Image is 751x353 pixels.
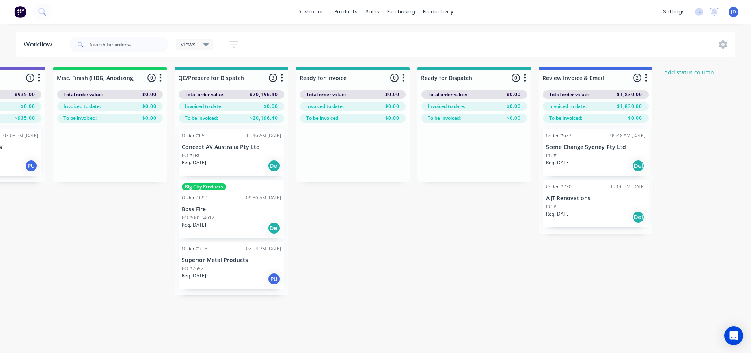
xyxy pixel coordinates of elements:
[185,91,224,98] span: Total order value:
[632,160,645,172] div: Del
[268,273,280,285] div: PU
[543,129,649,176] div: Order #68709:48 AM [DATE]Scene Change Sydney Pty LtdPO #Req.[DATE]Del
[306,91,346,98] span: Total order value:
[549,91,589,98] span: Total order value:
[610,132,645,139] div: 09:48 AM [DATE]
[507,103,521,110] span: $0.00
[179,129,284,176] div: Order #65111:46 AM [DATE]Concept AV Australia Pty LtdPO #TBCReq.[DATE]Del
[182,221,206,229] p: Req. [DATE]
[182,132,207,139] div: Order #651
[632,211,645,223] div: Del
[659,6,689,18] div: settings
[543,180,649,227] div: Order #73012:06 PM [DATE]AJT RenovationsPO #Req.[DATE]Del
[731,8,736,15] span: JD
[268,222,280,234] div: Del
[385,91,399,98] span: $0.00
[507,115,521,122] span: $0.00
[419,6,457,18] div: productivity
[181,40,196,48] span: Views
[182,206,281,213] p: Boss Fire
[250,91,278,98] span: $20,196.40
[63,91,103,98] span: Total order value:
[182,265,203,272] p: PO #2657
[246,132,281,139] div: 11:46 AM [DATE]
[546,159,570,166] p: Req. [DATE]
[628,115,642,122] span: $0.00
[142,103,157,110] span: $0.00
[362,6,383,18] div: sales
[546,183,572,190] div: Order #730
[142,115,157,122] span: $0.00
[268,160,280,172] div: Del
[724,326,743,345] div: Open Intercom Messenger
[3,132,38,139] div: 03:08 PM [DATE]
[182,214,214,221] p: PO #00104612
[24,40,56,49] div: Workflow
[617,91,642,98] span: $1,830.00
[264,103,278,110] span: $0.00
[549,115,582,122] span: To be invoiced:
[182,272,206,279] p: Req. [DATE]
[15,91,35,98] span: $935.00
[385,103,399,110] span: $0.00
[250,115,278,122] span: $20,196.40
[182,159,206,166] p: Req. [DATE]
[63,103,101,110] span: Invoiced to date:
[546,152,557,159] p: PO #
[182,144,281,150] p: Concept AV Australia Pty Ltd
[617,103,642,110] span: $1,830.00
[179,180,284,238] div: Big City ProductsOrder #69909:36 AM [DATE]Boss FirePO #00104612Req.[DATE]Del
[546,210,570,217] p: Req. [DATE]
[385,115,399,122] span: $0.00
[306,103,344,110] span: Invoiced to date:
[90,37,168,52] input: Search for orders...
[383,6,419,18] div: purchasing
[331,6,362,18] div: products
[428,103,465,110] span: Invoiced to date:
[182,194,207,201] div: Order #699
[21,103,35,110] span: $0.00
[546,144,645,150] p: Scene Change Sydney Pty Ltd
[142,91,157,98] span: $0.00
[246,194,281,201] div: 09:36 AM [DATE]
[182,183,226,190] div: Big City Products
[182,257,281,264] p: Superior Metal Products
[179,242,284,289] div: Order #71302:14 PM [DATE]Superior Metal ProductsPO #2657Req.[DATE]PU
[182,152,201,159] p: PO #TBC
[182,245,207,252] div: Order #713
[428,115,461,122] span: To be invoiced:
[660,67,718,78] button: Add status column
[14,6,26,18] img: Factory
[63,115,97,122] span: To be invoiced:
[428,91,467,98] span: Total order value:
[507,91,521,98] span: $0.00
[546,195,645,202] p: AJT Renovations
[610,183,645,190] div: 12:06 PM [DATE]
[546,132,572,139] div: Order #687
[549,103,587,110] span: Invoiced to date:
[246,245,281,252] div: 02:14 PM [DATE]
[294,6,331,18] a: dashboard
[25,160,37,172] div: PU
[185,115,218,122] span: To be invoiced:
[546,203,557,210] p: PO #
[306,115,339,122] span: To be invoiced:
[15,115,35,122] span: $935.00
[185,103,222,110] span: Invoiced to date:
